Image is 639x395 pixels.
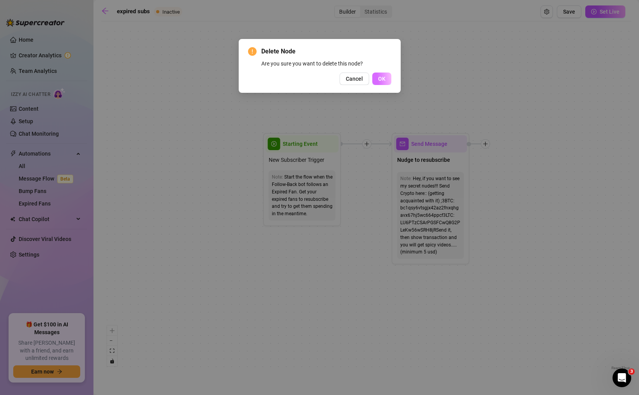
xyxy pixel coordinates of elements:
[346,76,363,82] span: Cancel
[372,73,391,85] button: OK
[340,73,369,85] button: Cancel
[378,76,386,82] span: OK
[628,368,635,375] span: 3
[248,47,257,56] span: exclamation-circle
[261,47,391,56] span: Delete Node
[613,368,631,387] iframe: Intercom live chat
[261,59,391,68] div: Are you sure you want to delete this node?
